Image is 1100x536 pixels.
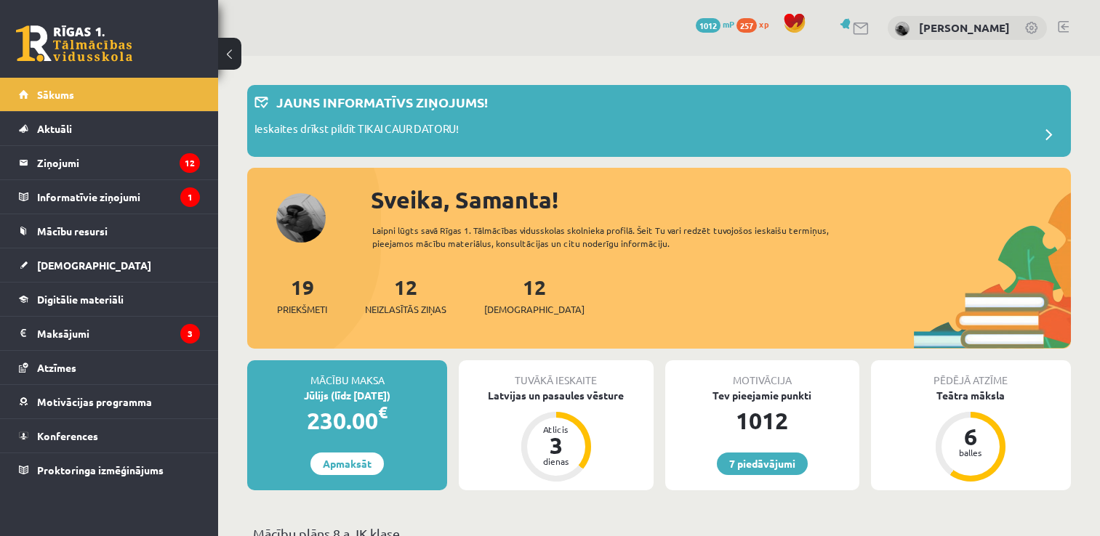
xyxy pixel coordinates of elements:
[247,360,447,388] div: Mācību maksa
[484,302,585,317] span: [DEMOGRAPHIC_DATA]
[37,317,200,350] legend: Maksājumi
[365,274,446,317] a: 12Neizlasītās ziņas
[534,434,578,457] div: 3
[19,385,200,418] a: Motivācijas programma
[254,92,1064,150] a: Jauns informatīvs ziņojums! Ieskaites drīkst pildīt TIKAI CAUR DATORU!
[365,302,446,317] span: Neizlasītās ziņas
[378,402,388,423] span: €
[723,18,734,30] span: mP
[665,403,859,438] div: 1012
[37,259,151,272] span: [DEMOGRAPHIC_DATA]
[19,146,200,179] a: Ziņojumi12
[37,88,74,101] span: Sākums
[19,351,200,384] a: Atzīmes
[247,388,447,403] div: Jūlijs (līdz [DATE])
[696,18,720,33] span: 1012
[19,317,200,350] a: Maksājumi3
[277,274,327,317] a: 19Priekšmeti
[19,78,200,111] a: Sākums
[665,388,859,403] div: Tev pieejamie punkti
[534,425,578,434] div: Atlicis
[696,18,734,30] a: 1012 mP
[37,224,108,237] span: Mācību resursi
[759,18,768,30] span: xp
[37,429,98,442] span: Konferences
[19,214,200,248] a: Mācību resursi
[37,122,72,135] span: Aktuāli
[484,274,585,317] a: 12[DEMOGRAPHIC_DATA]
[736,18,757,33] span: 257
[895,22,910,36] img: Samanta Dakša
[37,146,200,179] legend: Ziņojumi
[459,388,653,403] div: Latvijas un pasaules vēsture
[19,180,200,214] a: Informatīvie ziņojumi1
[949,448,992,457] div: balles
[459,360,653,388] div: Tuvākā ieskaite
[871,360,1071,388] div: Pēdējā atzīme
[37,463,164,476] span: Proktoringa izmēģinājums
[180,153,200,173] i: 12
[665,360,859,388] div: Motivācija
[180,187,200,207] i: 1
[37,361,76,374] span: Atzīmes
[310,452,384,475] a: Apmaksāt
[16,25,132,62] a: Rīgas 1. Tālmācības vidusskola
[871,388,1071,484] a: Teātra māksla 6 balles
[276,92,488,112] p: Jauns informatīvs ziņojums!
[717,452,808,475] a: 7 piedāvājumi
[37,293,124,306] span: Digitālie materiāli
[19,248,200,282] a: [DEMOGRAPHIC_DATA]
[19,283,200,316] a: Digitālie materiāli
[371,182,1071,217] div: Sveika, Samanta!
[19,112,200,145] a: Aktuāli
[254,121,459,141] p: Ieskaites drīkst pildīt TIKAI CAUR DATORU!
[949,425,992,448] div: 6
[736,18,776,30] a: 257 xp
[37,180,200,214] legend: Informatīvie ziņojumi
[459,388,653,484] a: Latvijas un pasaules vēsture Atlicis 3 dienas
[19,453,200,487] a: Proktoringa izmēģinājums
[372,224,867,250] div: Laipni lūgts savā Rīgas 1. Tālmācības vidusskolas skolnieka profilā. Šeit Tu vari redzēt tuvojošo...
[534,457,578,466] div: dienas
[247,403,447,438] div: 230.00
[919,20,1010,35] a: [PERSON_NAME]
[871,388,1071,403] div: Teātra māksla
[277,302,327,317] span: Priekšmeti
[19,419,200,452] a: Konferences
[37,395,152,408] span: Motivācijas programma
[180,324,200,344] i: 3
